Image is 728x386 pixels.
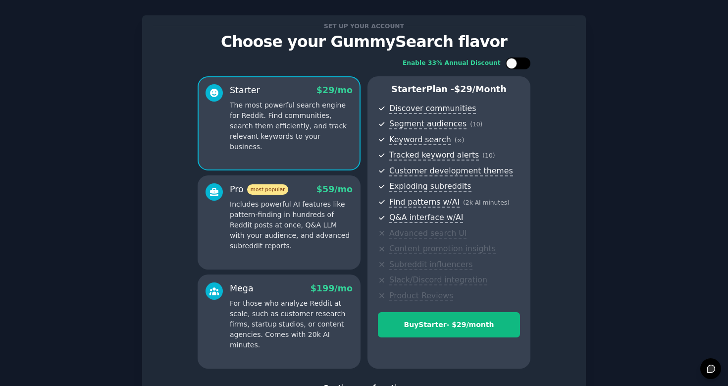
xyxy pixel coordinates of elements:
span: ( 10 ) [470,121,482,128]
span: ( ∞ ) [455,137,465,144]
span: most popular [247,184,289,195]
span: Content promotion insights [389,244,496,254]
div: Starter [230,84,260,97]
span: Keyword search [389,135,451,145]
p: Includes powerful AI features like pattern-finding in hundreds of Reddit posts at once, Q&A LLM w... [230,199,353,251]
span: $ 199 /mo [311,283,353,293]
span: $ 59 /mo [316,184,353,194]
span: Exploding subreddits [389,181,471,192]
p: Starter Plan - [378,83,520,96]
span: ( 10 ) [482,152,495,159]
p: The most powerful search engine for Reddit. Find communities, search them efficiently, and track ... [230,100,353,152]
span: Set up your account [322,21,406,31]
div: Enable 33% Annual Discount [403,59,501,68]
span: Discover communities [389,104,476,114]
span: Customer development themes [389,166,513,176]
p: For those who analyze Reddit at scale, such as customer research firms, startup studios, or conte... [230,298,353,350]
span: Advanced search UI [389,228,467,239]
span: Segment audiences [389,119,467,129]
span: Product Reviews [389,291,453,301]
span: Slack/Discord integration [389,275,487,285]
span: ( 2k AI minutes ) [463,199,510,206]
span: Tracked keyword alerts [389,150,479,161]
span: $ 29 /month [454,84,507,94]
span: Q&A interface w/AI [389,213,463,223]
span: $ 29 /mo [316,85,353,95]
div: Pro [230,183,288,196]
span: Subreddit influencers [389,260,472,270]
div: Mega [230,282,254,295]
span: Find patterns w/AI [389,197,460,208]
button: BuyStarter- $29/month [378,312,520,337]
p: Choose your GummySearch flavor [153,33,575,51]
div: Buy Starter - $ 29 /month [378,320,520,330]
